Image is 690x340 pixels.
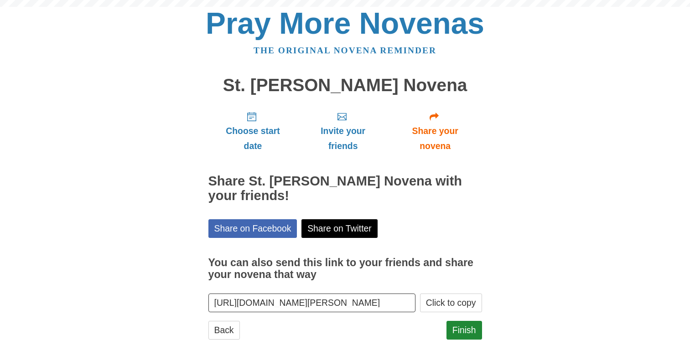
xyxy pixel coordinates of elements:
[446,321,482,340] a: Finish
[218,124,289,154] span: Choose start date
[389,104,482,158] a: Share your novena
[398,124,473,154] span: Share your novena
[208,76,482,95] h1: St. [PERSON_NAME] Novena
[208,174,482,203] h2: Share St. [PERSON_NAME] Novena with your friends!
[301,219,378,238] a: Share on Twitter
[297,104,388,158] a: Invite your friends
[208,257,482,280] h3: You can also send this link to your friends and share your novena that way
[420,294,482,312] button: Click to copy
[306,124,379,154] span: Invite your friends
[208,104,298,158] a: Choose start date
[206,6,484,40] a: Pray More Novenas
[208,321,240,340] a: Back
[254,46,436,55] a: The original novena reminder
[208,219,297,238] a: Share on Facebook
